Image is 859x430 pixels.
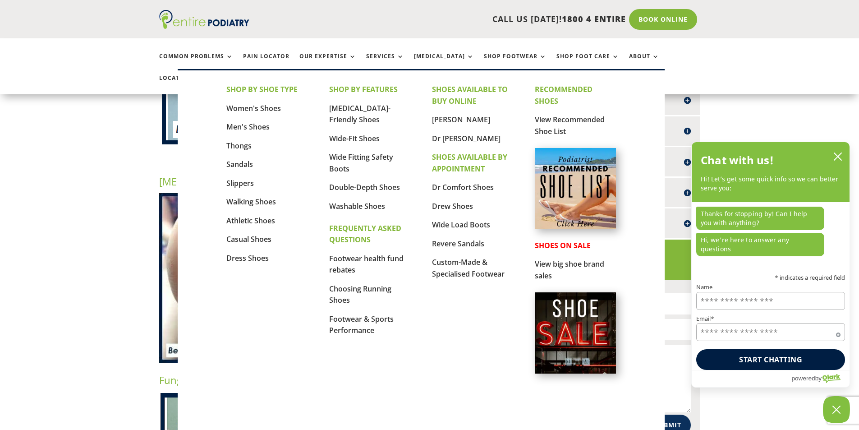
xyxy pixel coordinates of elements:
a: Wide-Fit Shoes [329,134,380,143]
a: View big shoe brand sales [535,259,604,281]
span: by [815,373,822,384]
p: CALL US [DATE]! [284,14,626,25]
img: shoe-sale-australia-entire-podiatry [535,292,616,374]
a: [MEDICAL_DATA]-Friendly Shoes [329,103,390,125]
a: Sandals [226,159,253,169]
strong: SHOES AVAILABLE TO BUY ONLINE [432,84,508,106]
a: Custom-Made & Specialised Footwear [432,257,505,279]
span: 1800 4 ENTIRE [562,14,626,24]
a: Dr [PERSON_NAME] [432,134,501,143]
label: Email* [696,316,845,322]
a: Footwear & Sports Performance [329,314,394,336]
a: Choosing Running Shoes [329,284,391,305]
a: Podiatrist Recommended Shoe List Australia [535,222,616,231]
div: chat [692,202,850,264]
a: Locations [159,75,204,94]
a: Walking Shoes [226,197,276,207]
a: Wide Fitting Safety Boots [329,152,393,174]
h2: Chat with us! [701,151,774,169]
a: Entire Podiatry [159,22,249,31]
input: Name [696,292,845,310]
a: Double-Depth Shoes [329,182,400,192]
p: Hi, we're here to answer any questions [696,233,824,256]
a: Common Problems [159,53,233,73]
a: Services [366,53,404,73]
a: Revere Sandals [432,239,484,249]
a: Pain Locator [243,53,289,73]
a: Shop Footwear [484,53,547,73]
button: close chatbox [831,150,845,163]
p: Hi! Let’s get some quick info so we can better serve you: [701,175,841,193]
a: Athletic Shoes [226,216,275,226]
strong: SHOES AVAILABLE BY APPOINTMENT [432,152,507,174]
p: Thanks for stopping by! Can I help you with anything? [696,207,824,230]
a: Dress Shoes [226,253,269,263]
h3: [MEDICAL_DATA] 2 Months Post Treatment [159,175,510,193]
p: * indicates a required field [696,275,845,281]
strong: RECOMMENDED SHOES [535,84,593,106]
a: Shoes on Sale from Entire Podiatry shoe partners [535,366,616,375]
div: olark chatbox [691,142,850,388]
button: Close Chatbox [823,396,850,423]
label: Name [696,284,845,290]
a: [MEDICAL_DATA] [414,53,474,73]
a: Men's Shoes [226,122,270,132]
a: Thongs [226,141,252,151]
a: Women's Shoes [226,103,281,113]
strong: FREQUENTLY ASKED QUESTIONS [329,223,401,245]
a: Casual Shoes [226,234,271,244]
a: [PERSON_NAME] [432,115,490,125]
a: Dr Comfort Shoes [432,182,494,192]
img: results4 [159,193,510,363]
a: Washable Shoes [329,201,385,211]
a: About [629,53,659,73]
span: Required field [836,331,841,335]
button: Start chatting [696,349,845,370]
strong: SHOES ON SALE [535,240,591,250]
a: Wide Load Boots [432,220,490,230]
input: Email [696,323,845,341]
img: podiatrist-recommended-shoe-list-australia-entire-podiatry [535,148,616,229]
a: Drew Shoes [432,201,473,211]
a: View Recommended Shoe List [535,115,605,136]
a: Powered by Olark [791,370,850,387]
a: Our Expertise [299,53,356,73]
h3: Fungal Nail 3 Months Post Treatment [159,373,510,392]
a: Book Online [629,9,697,30]
strong: SHOP BY FEATURES [329,84,398,94]
a: Footwear health fund rebates [329,254,404,275]
span: powered [791,373,815,384]
a: Shop Foot Care [556,53,619,73]
img: logo (1) [159,10,249,29]
a: Slippers [226,178,254,188]
strong: SHOP BY SHOE TYPE [226,84,298,94]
